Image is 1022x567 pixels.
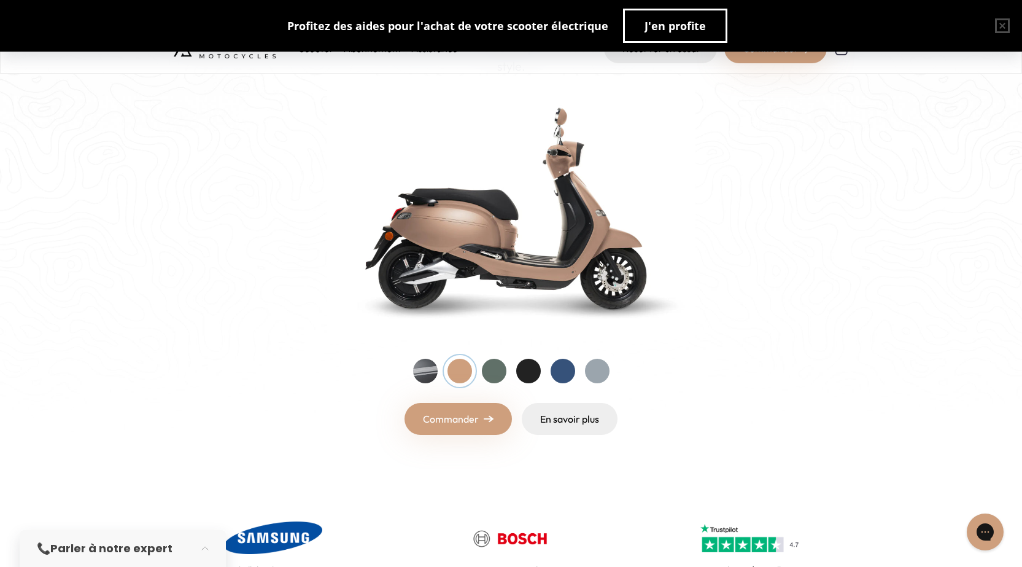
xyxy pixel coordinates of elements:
a: En savoir plus [522,403,617,435]
img: right-arrow.png [484,415,494,423]
a: Commander [405,403,512,435]
iframe: Gorgias live chat messenger [961,509,1010,555]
